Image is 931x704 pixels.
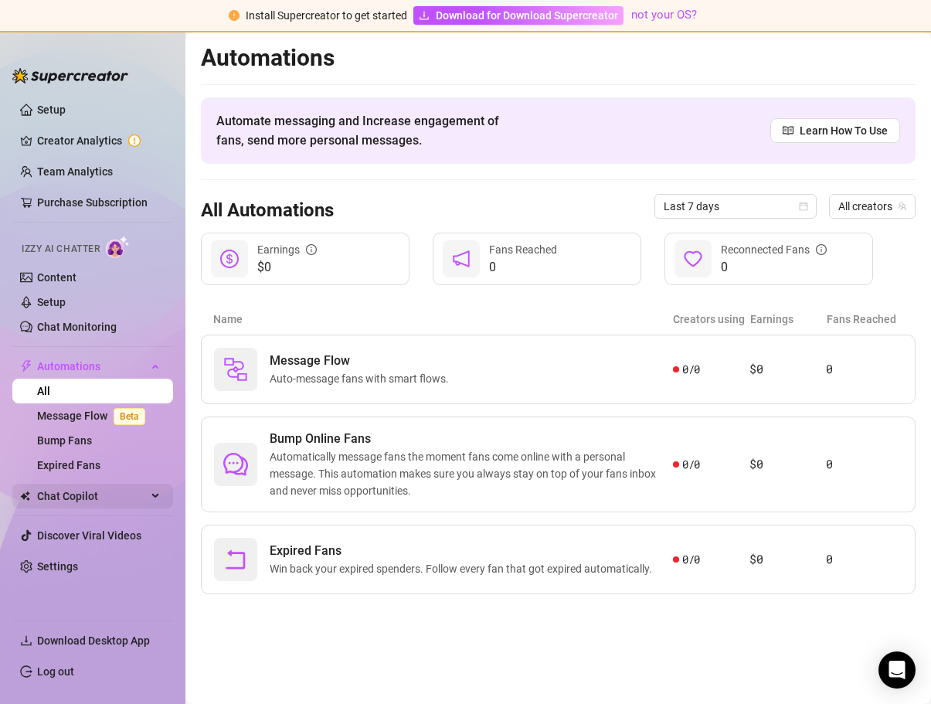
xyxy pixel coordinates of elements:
[106,236,130,258] img: AI Chatter
[838,195,906,218] span: All creators
[220,250,239,268] span: dollar
[413,6,623,25] a: Download for Download Supercreator
[749,550,826,569] article: $0
[37,529,141,542] a: Discover Viral Videos
[20,634,32,647] span: download
[799,202,808,211] span: calendar
[306,244,317,255] span: info-circle
[201,43,916,73] h2: Automations
[37,321,117,333] a: Chat Monitoring
[436,7,618,24] span: Download for Download Supercreator
[800,122,888,139] span: Learn How To Use
[223,452,248,477] span: comment
[770,118,900,143] a: Learn How To Use
[631,8,697,22] a: not your OS?
[246,9,407,22] span: Install Supercreator to get started
[826,550,902,569] article: 0
[826,360,902,379] article: 0
[270,448,673,499] span: Automatically message fans the moment fans come online with a personal message. This automation m...
[489,258,557,277] span: 0
[37,354,147,379] span: Automations
[37,634,150,647] span: Download Desktop App
[489,243,557,256] span: Fans Reached
[452,250,471,268] span: notification
[878,651,916,689] div: Open Intercom Messenger
[721,258,827,277] span: 0
[826,455,902,474] article: 0
[37,104,66,116] a: Setup
[12,68,128,83] img: logo-BBDzfeDw.svg
[37,410,151,422] a: Message FlowBeta
[223,357,248,382] img: svg%3e
[270,560,658,577] span: Win back your expired spenders. Follow every fan that got expired automatically.
[257,241,317,258] div: Earnings
[37,484,147,508] span: Chat Copilot
[20,360,32,372] span: thunderbolt
[750,311,827,328] article: Earnings
[213,311,673,328] article: Name
[20,491,30,502] img: Chat Copilot
[682,361,700,378] span: 0 / 0
[201,199,334,223] h3: All Automations
[749,360,826,379] article: $0
[37,459,100,471] a: Expired Fans
[419,10,430,21] span: download
[682,551,700,568] span: 0 / 0
[257,258,317,277] span: $0
[37,165,113,178] a: Team Analytics
[37,271,76,284] a: Content
[270,352,455,370] span: Message Flow
[37,560,78,573] a: Settings
[898,202,907,211] span: team
[114,408,145,425] span: Beta
[270,370,455,387] span: Auto-message fans with smart flows.
[682,456,700,473] span: 0 / 0
[216,111,514,150] span: Automate messaging and Increase engagement of fans, send more personal messages.
[816,244,827,255] span: info-circle
[749,455,826,474] article: $0
[223,547,248,572] span: rollback
[827,311,903,328] article: Fans Reached
[684,250,702,268] span: heart
[37,385,50,397] a: All
[37,190,161,215] a: Purchase Subscription
[22,242,100,257] span: Izzy AI Chatter
[783,125,793,136] span: read
[229,10,240,21] span: exclamation-circle
[37,434,92,447] a: Bump Fans
[673,311,749,328] article: Creators using
[664,195,807,218] span: Last 7 days
[37,128,161,153] a: Creator Analytics exclamation-circle
[721,241,827,258] div: Reconnected Fans
[37,296,66,308] a: Setup
[270,430,673,448] span: Bump Online Fans
[270,542,658,560] span: Expired Fans
[37,665,74,678] a: Log out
